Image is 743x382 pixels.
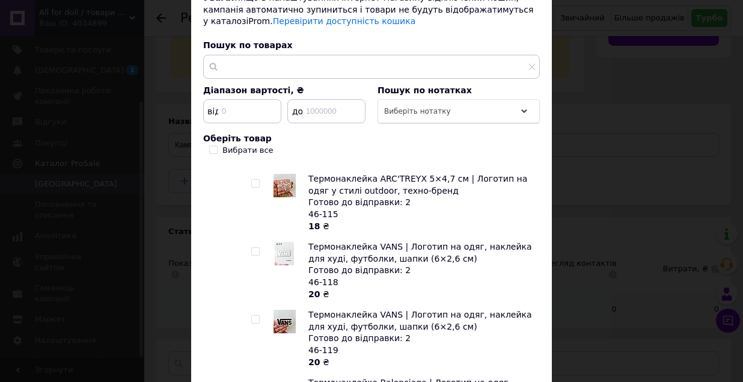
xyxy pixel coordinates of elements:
img: Термонаклейка VANS | Логотип на одяг, наклейка для худі, футболки, шапки (6×2,6 см) [275,242,294,265]
b: 18 [308,221,320,231]
span: Виберіть нотатку [384,107,451,116]
div: ₴ [308,289,533,301]
span: 46-118 [308,277,338,287]
img: Термонаклейка VANS | Логотип на одяг, наклейка для худі, футболки, шапки (6×2,6 см) [274,310,296,333]
span: від [204,105,219,117]
span: Пошук по товарах [203,40,292,50]
div: Вибрати все [222,145,274,156]
span: Термонаклейка VANS | Логотип на одяг, наклейка для худі, футболки, шапки (6×2,6 см) [308,310,532,331]
span: Діапазон вартості, ₴ [203,85,304,95]
b: 20 [308,289,320,299]
span: Термонаклейка VANS | Логотип на одяг, наклейка для худі, футболки, шапки (6×2,6 см) [308,242,532,263]
input: 0 [203,99,281,123]
div: Готово до відправки: 2 [308,265,533,277]
span: Термонаклейка ARC'TREYX 5×4,7 см | Логотип на одяг у стилі outdoor, техно-бренд [308,174,527,196]
div: ₴ [308,357,533,369]
span: до [289,105,304,117]
div: Готово до відправки: 2 [308,197,533,209]
span: Пошук по нотатках [378,85,472,95]
input: 1000000 [287,99,365,123]
span: Оберіть товар [203,134,272,143]
img: Термонаклейка ARC'TREYX 5×4,7 см | Логотип на одяг у стилі outdoor, техно-бренд [274,174,296,197]
b: 20 [308,357,320,367]
span: 46-119 [308,345,338,355]
div: ₴ [308,221,533,233]
a: Перевірити доступність кошика [273,16,416,26]
div: Готово до відправки: 2 [308,333,533,345]
span: 46-115 [308,209,338,219]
